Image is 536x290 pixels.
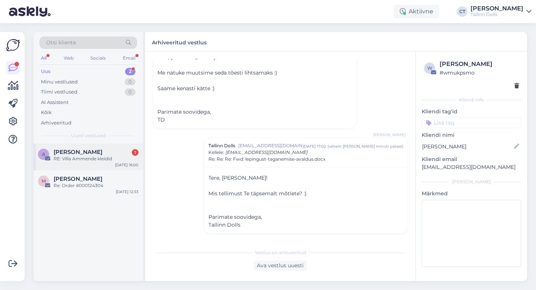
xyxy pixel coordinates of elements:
[157,116,352,124] p: TD
[41,119,71,127] div: Arhiveeritud
[208,156,325,163] span: Re: Re: Re: Fwd: lepingust-taganemise-avaldus.docx
[41,109,52,116] div: Kõik
[208,149,224,155] span: Kellele :
[71,132,106,139] span: Uued vestlused
[125,68,135,75] div: 2
[422,142,513,151] input: Lisa nimi
[394,5,439,18] div: Aktiivne
[54,155,138,162] div: RE: Villa Ammende kleidid
[54,182,138,189] div: Re: Order #000124304
[470,12,523,18] div: Tallinn Dolls
[208,142,235,149] span: Tallinn Dolls
[54,176,102,182] span: Mirjam Lauringson
[422,108,521,116] p: Kliendi tag'id
[328,144,403,149] div: ( vähem [PERSON_NAME] minuti pärast )
[470,6,532,18] a: [PERSON_NAME]Tallinn Dolls
[125,78,135,86] div: 0
[41,88,77,96] div: Tiimi vestlused
[238,142,303,149] span: [EMAIL_ADDRESS][DOMAIN_NAME]
[457,6,468,17] div: CT
[41,68,51,75] div: Uus
[254,261,307,271] div: Ava vestlus uuesti
[157,69,352,77] p: Me natuke muutsime seda tõesti lihtsamaks :)
[89,53,107,63] div: Socials
[208,221,240,228] span: Tallinn Dolls
[42,178,46,184] span: M
[39,53,48,63] div: All
[46,39,76,47] span: Otsi kliente
[125,88,135,96] div: 0
[208,190,307,197] span: Mis tellimust Te täpsemalt mõtlete? :)
[422,190,521,198] p: Märkmed
[422,155,521,163] p: Kliendi email
[422,179,521,185] div: [PERSON_NAME]
[422,117,521,128] input: Lisa tag
[422,163,521,171] p: [EMAIL_ADDRESS][DOMAIN_NAME]
[422,97,521,103] div: Kliendi info
[132,149,138,156] div: 1
[152,37,207,47] label: Arhiveeritud vestlus
[41,99,68,106] div: AI Assistent
[303,144,326,149] div: [DATE] 17:02
[470,6,523,12] div: [PERSON_NAME]
[226,149,308,155] span: [EMAIL_ADDRESS][DOMAIN_NAME]
[42,151,45,157] span: A
[440,69,519,77] div: # wmukpsmo
[373,132,405,138] span: [PERSON_NAME]
[422,131,521,139] p: Kliendi nimi
[62,53,75,63] div: Web
[157,108,352,116] p: Parimate soovidega,
[41,78,78,86] div: Minu vestlused
[157,85,352,92] p: Saame kenasti kätte :)
[121,53,137,63] div: Email
[440,60,519,69] div: [PERSON_NAME]
[115,162,138,168] div: [DATE] 16:00
[255,249,306,256] span: Vestlus on arhiveeritud
[427,65,432,71] span: w
[116,189,138,195] div: [DATE] 12:33
[6,38,20,52] img: Askly Logo
[208,174,268,181] span: Tere, [PERSON_NAME]!
[208,214,262,220] span: Parimate soovidega,
[54,149,102,155] span: Anneli Popova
